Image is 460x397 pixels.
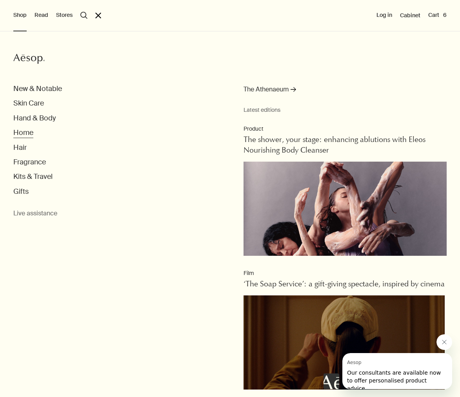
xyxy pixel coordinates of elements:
button: New & Notable [13,84,62,93]
a: Aesop [11,51,47,69]
button: Read [35,11,48,19]
button: Live assistance [13,209,57,218]
iframe: Close message from Aesop [436,334,452,350]
button: Gifts [13,187,29,196]
span: The shower, your stage: enhancing ablutions with Eleos Nourishing Body Cleanser [244,136,425,155]
p: Product [244,125,447,133]
a: The Athenaeum [244,84,296,98]
div: Aesop says "Our consultants are available now to offer personalised product advice.". Open messag... [324,334,452,389]
iframe: Message from Aesop [342,353,452,389]
button: Hair [13,143,27,152]
iframe: no content [324,373,339,389]
span: Our consultants are available now to offer personalised product advice. [5,16,98,38]
span: ‘The Soap Service’: a gift-giving spectacle, inspired by cinema [244,280,445,288]
a: Film‘The Soap Service’: a gift-giving spectacle, inspired by cinemaRear view of someone knocking ... [244,270,445,392]
button: Skin Care [13,99,44,108]
small: Latest editions [244,106,447,113]
button: Stores [56,11,73,19]
p: Film [244,270,445,277]
button: Shop [13,11,27,19]
button: Hand & Body [13,114,56,123]
button: Open search [80,12,87,19]
button: Kits & Travel [13,172,53,181]
a: ProductThe shower, your stage: enhancing ablutions with Eleos Nourishing Body CleanserDancers wea... [244,125,447,258]
svg: Aesop [13,53,45,65]
button: Close the Menu [95,13,101,18]
button: Fragrance [13,158,46,167]
button: Cart6 [428,11,447,19]
button: Home [13,128,33,137]
button: Log in [376,11,392,19]
span: The Athenaeum [244,84,289,95]
a: Cabinet [400,12,420,19]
